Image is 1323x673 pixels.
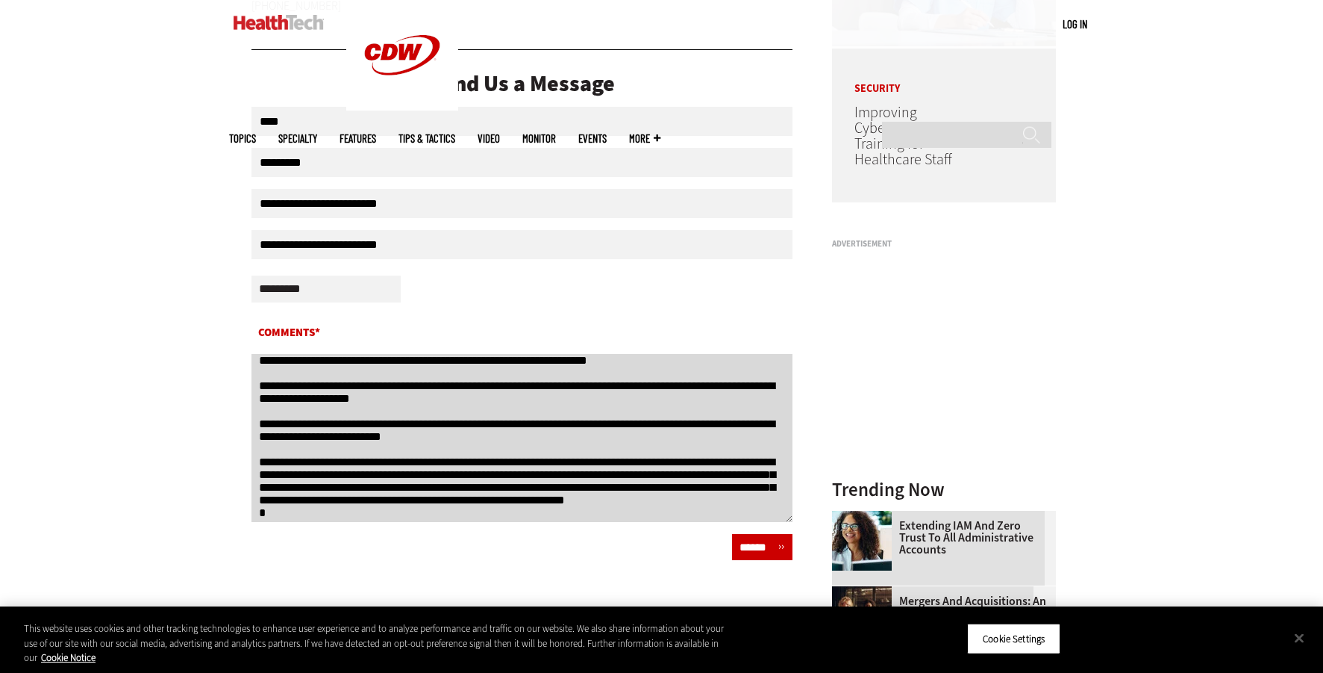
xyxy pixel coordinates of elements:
a: Log in [1063,17,1087,31]
span: More [629,133,660,144]
img: business leaders shake hands in conference room [832,586,892,646]
span: Topics [229,133,256,144]
a: Features [340,133,376,144]
a: CDW [346,99,458,114]
a: Events [578,133,607,144]
span: Specialty [278,133,317,144]
a: Improving Cybersecurity Training for Healthcare Staff [854,102,952,170]
a: Mergers and Acquisitions: An Overview of Notable Healthcare M&A Activity in [DATE] [832,595,1047,643]
a: Tips & Tactics [398,133,455,144]
a: business leaders shake hands in conference room [832,586,899,598]
button: Cookie Settings [967,623,1060,654]
a: Video [478,133,500,144]
div: This website uses cookies and other tracking technologies to enhance user experience and to analy... [24,621,728,666]
a: Administrative assistant [832,511,899,523]
label: Comments* [251,323,793,347]
h3: Advertisement [832,240,1056,248]
button: Close [1283,621,1316,654]
a: Extending IAM and Zero Trust to All Administrative Accounts [832,520,1047,556]
iframe: advertisement [832,254,1056,441]
a: More information about your privacy [41,651,96,664]
img: Home [234,15,324,30]
img: Administrative assistant [832,511,892,571]
a: MonITor [522,133,556,144]
div: User menu [1063,16,1087,32]
h3: Trending Now [832,480,1056,499]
